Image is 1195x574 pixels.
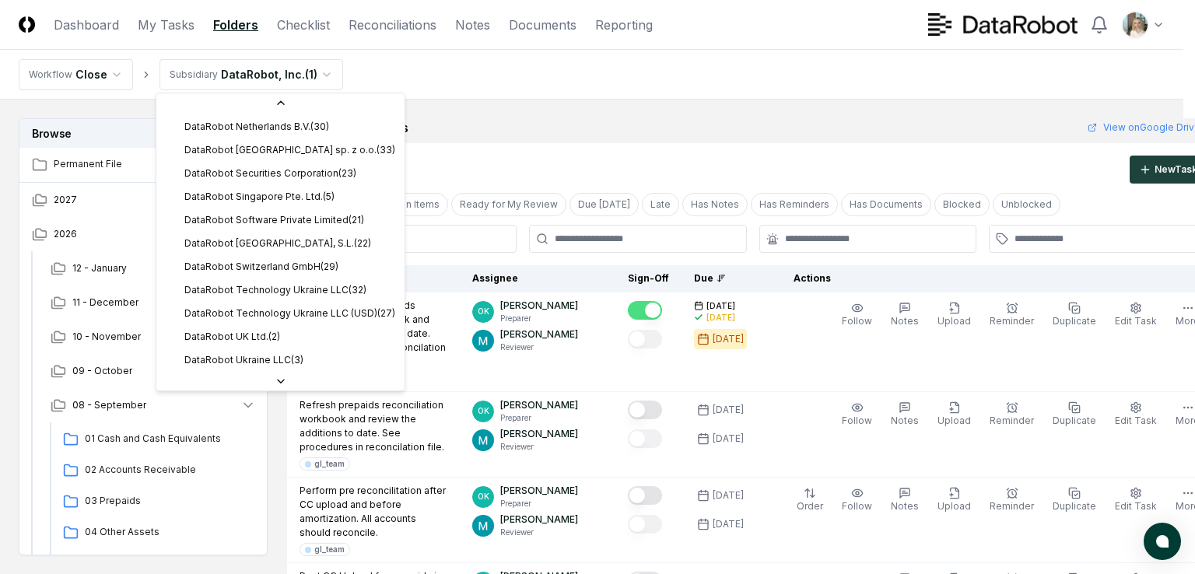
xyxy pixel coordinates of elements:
[377,306,395,320] div: ( 27 )
[349,283,366,297] div: ( 32 )
[291,353,303,367] div: ( 3 )
[184,120,329,134] div: DataRobot Netherlands B.V.
[184,236,371,250] div: DataRobot [GEOGRAPHIC_DATA], S.L.
[377,143,395,157] div: ( 33 )
[184,143,395,157] div: DataRobot [GEOGRAPHIC_DATA] sp. z o.o.
[268,330,280,344] div: ( 2 )
[184,283,366,297] div: DataRobot Technology Ukraine LLC
[321,260,338,274] div: ( 29 )
[349,213,364,227] div: ( 21 )
[184,190,335,204] div: DataRobot Singapore Pte. Ltd.
[323,190,335,204] div: ( 5 )
[184,166,356,180] div: DataRobot Securities Corporation
[184,353,303,367] div: DataRobot Ukraine LLC
[184,330,280,344] div: DataRobot UK Ltd.
[184,306,395,320] div: DataRobot Technology Ukraine LLC (USD)
[184,260,338,274] div: DataRobot Switzerland GmbH
[310,120,329,134] div: ( 30 )
[338,166,356,180] div: ( 23 )
[354,236,371,250] div: ( 22 )
[184,213,364,227] div: DataRobot Software Private Limited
